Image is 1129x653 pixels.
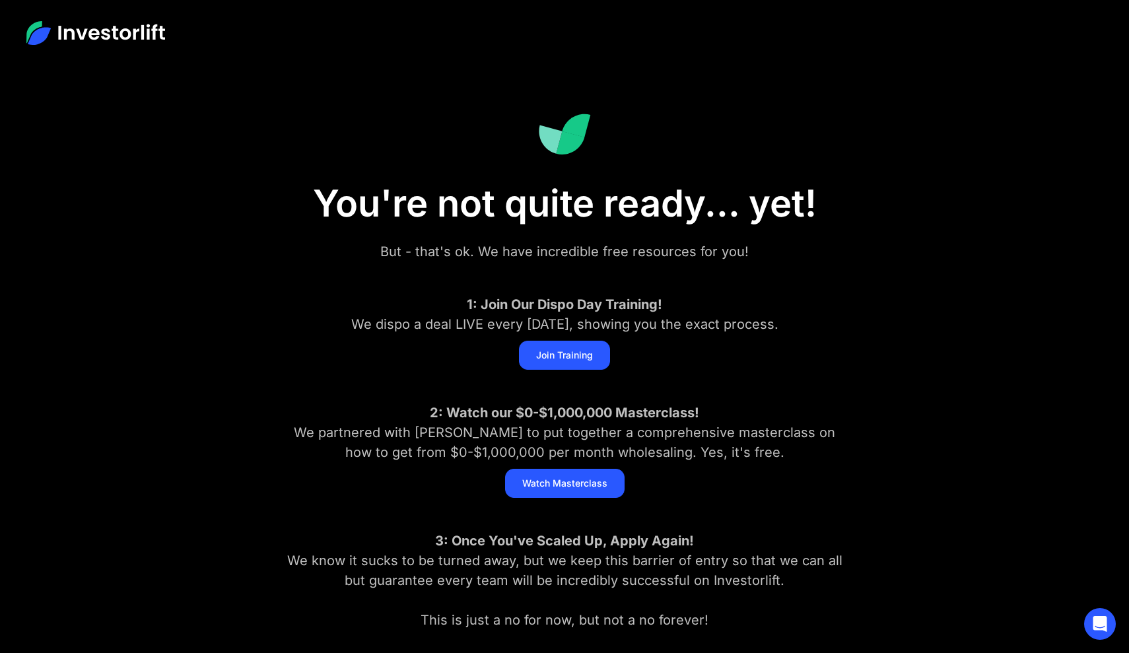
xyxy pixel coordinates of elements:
[281,403,848,462] div: We partnered with [PERSON_NAME] to put together a comprehensive masterclass on how to get from $0...
[538,114,591,155] img: Investorlift Dashboard
[281,242,848,261] div: But - that's ok. We have incredible free resources for you!
[430,405,699,421] strong: 2: Watch our $0-$1,000,000 Masterclass!
[519,341,610,370] a: Join Training
[505,469,625,498] a: Watch Masterclass
[435,533,694,549] strong: 3: Once You've Scaled Up, Apply Again!
[467,296,662,312] strong: 1: Join Our Dispo Day Training!
[1084,608,1116,640] div: Open Intercom Messenger
[281,294,848,334] div: We dispo a deal LIVE every [DATE], showing you the exact process.
[234,182,895,226] h1: You're not quite ready... yet!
